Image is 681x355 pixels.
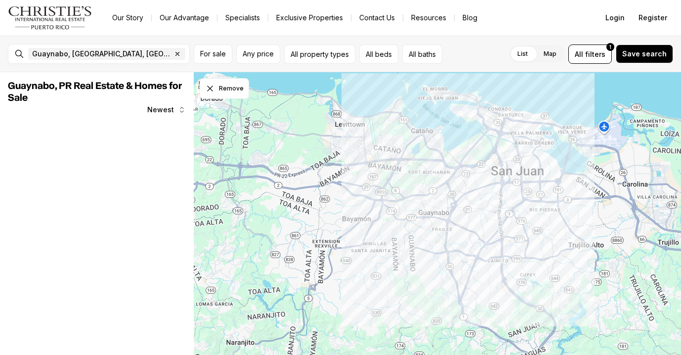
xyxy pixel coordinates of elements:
[32,50,171,58] span: Guaynabo, [GEOGRAPHIC_DATA], [GEOGRAPHIC_DATA]
[622,50,667,58] span: Save search
[268,11,351,25] a: Exclusive Properties
[152,11,217,25] a: Our Advantage
[194,44,232,64] button: For sale
[599,8,631,28] button: Login
[351,11,403,25] button: Contact Us
[284,44,355,64] button: All property types
[8,81,182,103] span: Guaynabo, PR Real Estate & Homes for Sale
[217,11,268,25] a: Specialists
[633,8,673,28] button: Register
[536,45,564,63] label: Map
[403,11,454,25] a: Resources
[455,11,485,25] a: Blog
[605,14,625,22] span: Login
[141,100,192,120] button: Newest
[616,44,673,63] button: Save search
[147,106,174,114] span: Newest
[243,50,274,58] span: Any price
[8,6,92,30] img: logo
[200,78,249,99] button: Dismiss drawing
[236,44,280,64] button: Any price
[638,14,667,22] span: Register
[510,45,536,63] label: List
[402,44,442,64] button: All baths
[200,50,226,58] span: For sale
[568,44,612,64] button: Allfilters1
[359,44,398,64] button: All beds
[609,43,611,51] span: 1
[104,11,151,25] a: Our Story
[575,49,583,59] span: All
[585,49,605,59] span: filters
